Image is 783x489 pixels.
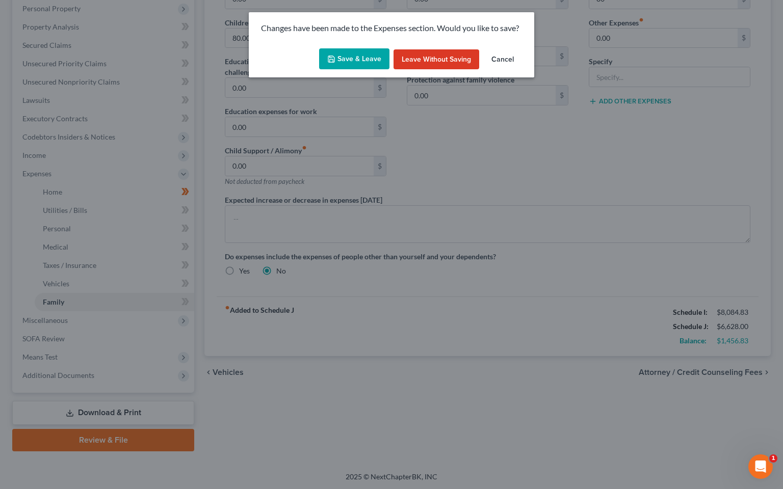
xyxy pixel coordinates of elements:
button: Cancel [483,49,522,70]
iframe: Intercom live chat [748,454,773,479]
button: Save & Leave [319,48,389,70]
p: Changes have been made to the Expenses section. Would you like to save? [261,22,522,34]
span: 1 [769,454,777,463]
button: Leave without Saving [394,49,479,70]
